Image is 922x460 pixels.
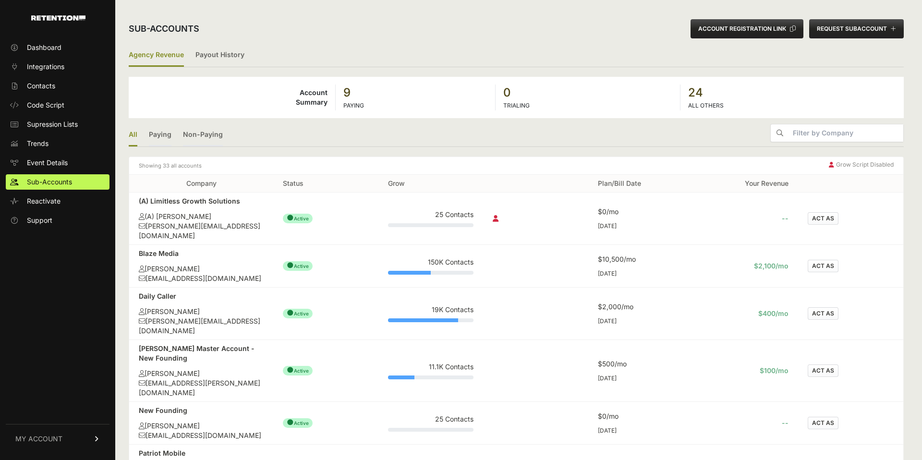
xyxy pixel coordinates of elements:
[6,174,109,190] a: Sub-Accounts
[693,402,799,445] td: --
[808,417,838,429] button: ACT AS
[27,62,64,72] span: Integrations
[287,365,294,375] span: ●
[588,175,693,193] th: Plan/Bill Date
[27,81,55,91] span: Contacts
[598,412,684,421] div: $0/mo
[6,59,109,74] a: Integrations
[808,260,838,272] button: ACT AS
[139,307,264,316] div: [PERSON_NAME]
[195,44,244,67] a: Payout History
[139,274,264,283] div: [EMAIL_ADDRESS][DOMAIN_NAME]
[139,196,264,206] div: (A) Limitless Growth Solutions
[283,309,313,318] span: Active
[388,271,474,275] div: Plan Usage: 50%
[688,85,896,100] strong: 24
[283,261,313,271] span: Active
[808,212,838,225] button: ACT AS
[129,44,184,67] label: Agency Revenue
[139,249,264,258] div: Blaze Media
[503,102,530,109] label: TRIALING
[287,213,294,222] span: ●
[129,175,273,193] th: Company
[6,213,109,228] a: Support
[6,136,109,151] a: Trends
[598,302,684,312] div: $2,000/mo
[693,245,799,288] td: $2,100/mo
[27,120,78,129] span: Supression Lists
[388,223,474,227] div: Plan Usage: 0%
[139,316,264,336] div: [PERSON_NAME][EMAIL_ADDRESS][DOMAIN_NAME]
[388,375,474,379] div: Plan Usage: 31%
[388,257,474,267] div: 150K Contacts
[808,364,838,377] button: ACT AS
[598,222,684,230] div: [DATE]
[693,288,799,340] td: $400/mo
[388,362,474,372] div: 11.1K Contacts
[283,214,313,223] span: Active
[6,117,109,132] a: Supression Lists
[139,406,264,415] div: New Founding
[6,97,109,113] a: Code Script
[139,421,264,431] div: [PERSON_NAME]
[809,19,904,38] button: REQUEST SUBACCOUNT
[27,100,64,110] span: Code Script
[688,102,724,109] label: ALL OTHERS
[598,375,684,382] div: [DATE]
[378,175,484,193] th: Grow
[139,161,202,170] small: Showing 33 all accounts
[27,158,68,168] span: Event Details
[139,431,264,440] div: [EMAIL_ADDRESS][DOMAIN_NAME]
[388,414,474,424] div: 25 Contacts
[139,291,264,301] div: Daily Caller
[139,344,264,363] div: [PERSON_NAME] Master Account - New Founding
[6,194,109,209] a: Reactivate
[388,210,474,219] div: 25 Contacts
[6,40,109,55] a: Dashboard
[283,418,313,428] span: Active
[598,427,684,435] div: [DATE]
[789,124,903,142] input: Filter by Company
[598,207,684,217] div: $0/mo
[27,216,52,225] span: Support
[493,215,498,222] i: Collection script disabled
[598,270,684,278] div: [DATE]
[693,193,799,245] td: --
[287,308,294,317] span: ●
[139,264,264,274] div: [PERSON_NAME]
[273,175,378,193] th: Status
[139,378,264,398] div: [EMAIL_ADDRESS][PERSON_NAME][DOMAIN_NAME]
[6,78,109,94] a: Contacts
[6,155,109,170] a: Event Details
[598,254,684,264] div: $10,500/mo
[149,124,171,146] a: Paying
[388,305,474,315] div: 19K Contacts
[598,359,684,369] div: $500/mo
[183,124,223,146] a: Non-Paying
[283,366,313,375] span: Active
[139,369,264,378] div: [PERSON_NAME]
[6,424,109,453] a: MY ACCOUNT
[27,43,61,52] span: Dashboard
[287,260,294,270] span: ●
[691,19,803,38] button: ACCOUNT REGISTRATION LINK
[129,85,336,110] td: Account Summary
[139,221,264,241] div: [PERSON_NAME][EMAIL_ADDRESS][DOMAIN_NAME]
[829,161,894,170] div: Grow Script Disabled
[343,85,487,100] strong: 9
[388,318,474,322] div: Plan Usage: 82%
[287,417,294,427] span: ●
[27,139,49,148] span: Trends
[15,434,62,444] span: MY ACCOUNT
[27,196,61,206] span: Reactivate
[27,177,72,187] span: Sub-Accounts
[343,102,364,109] label: PAYING
[129,22,199,36] h2: Sub-accounts
[693,175,799,193] th: Your Revenue
[693,340,799,402] td: $100/mo
[598,317,684,325] div: [DATE]
[503,85,672,100] strong: 0
[31,15,85,21] img: Retention.com
[139,448,264,458] div: Patriot Mobile
[808,307,838,320] button: ACT AS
